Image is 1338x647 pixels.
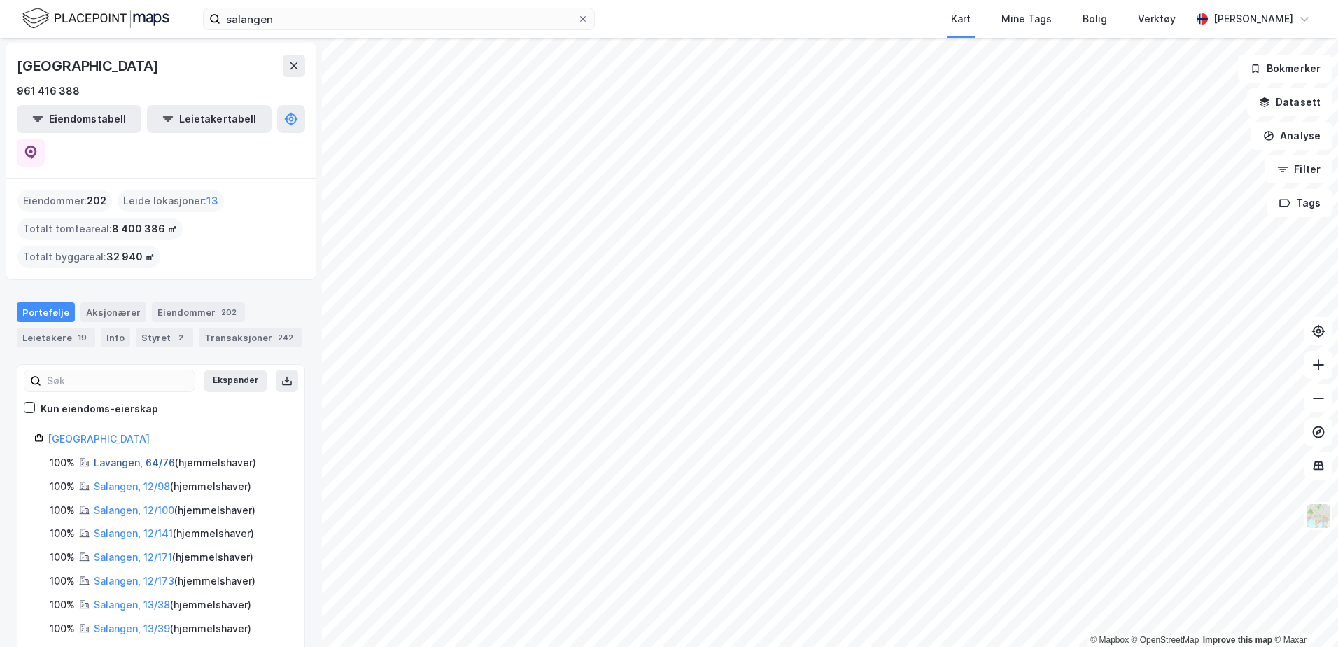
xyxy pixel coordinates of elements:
div: 100% [50,597,75,613]
div: Verktøy [1138,11,1176,27]
a: Salangen, 12/100 [94,504,174,516]
button: Analyse [1251,122,1332,150]
div: Mine Tags [1001,11,1052,27]
input: Søk på adresse, matrikkel, gårdeiere, leietakere eller personer [220,8,577,29]
button: Eiendomstabell [17,105,141,133]
div: 100% [50,549,75,566]
div: 100% [50,454,75,471]
a: Salangen, 13/39 [94,622,170,634]
div: 2 [174,331,188,345]
button: Tags [1267,189,1332,217]
input: Søk [41,370,195,391]
div: [GEOGRAPHIC_DATA] [17,55,162,77]
div: ( hjemmelshaver ) [94,597,251,613]
a: Salangen, 12/173 [94,575,174,587]
a: Salangen, 12/141 [94,527,173,539]
button: Leietakertabell [147,105,272,133]
div: ( hjemmelshaver ) [94,549,253,566]
a: Salangen, 12/171 [94,551,172,563]
div: Leietakere [17,328,95,347]
div: 100% [50,502,75,519]
div: 100% [50,620,75,637]
span: 32 940 ㎡ [106,249,155,265]
div: Kun eiendoms-eierskap [41,401,158,417]
div: 100% [50,478,75,495]
div: Eiendommer [152,302,245,322]
div: ( hjemmelshaver ) [94,525,254,542]
div: Eiendommer : [17,190,112,212]
button: Ekspander [204,370,267,392]
div: Kart [951,11,971,27]
div: 100% [50,525,75,542]
div: Totalt byggareal : [17,246,160,268]
a: [GEOGRAPHIC_DATA] [48,433,150,445]
button: Filter [1265,155,1332,183]
span: 202 [87,193,106,209]
div: Leide lokasjoner : [118,190,224,212]
div: ( hjemmelshaver ) [94,573,255,590]
div: Bolig [1083,11,1107,27]
img: logo.f888ab2527a4732fd821a326f86c7f29.svg [22,6,169,31]
div: Styret [136,328,193,347]
div: Totalt tomteareal : [17,218,183,240]
div: ( hjemmelshaver ) [94,620,251,637]
span: 13 [206,193,218,209]
a: Salangen, 12/98 [94,480,170,492]
div: 19 [75,331,90,345]
a: Salangen, 13/38 [94,599,170,611]
div: Transaksjoner [199,328,302,347]
button: Bokmerker [1238,55,1332,83]
div: Aksjonærer [80,302,146,322]
div: ( hjemmelshaver ) [94,478,251,495]
a: Mapbox [1090,635,1129,645]
div: 961 416 388 [17,83,80,99]
div: ( hjemmelshaver ) [94,502,255,519]
div: Portefølje [17,302,75,322]
div: ( hjemmelshaver ) [94,454,256,471]
div: Info [101,328,130,347]
button: Datasett [1247,88,1332,116]
div: 242 [275,331,296,345]
span: 8 400 386 ㎡ [112,221,177,237]
img: Z [1305,503,1332,529]
a: Improve this map [1203,635,1272,645]
div: 202 [218,305,239,319]
a: OpenStreetMap [1132,635,1199,645]
iframe: Chat Widget [1268,580,1338,647]
a: Lavangen, 64/76 [94,457,175,468]
div: [PERSON_NAME] [1213,11,1293,27]
div: 100% [50,573,75,590]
